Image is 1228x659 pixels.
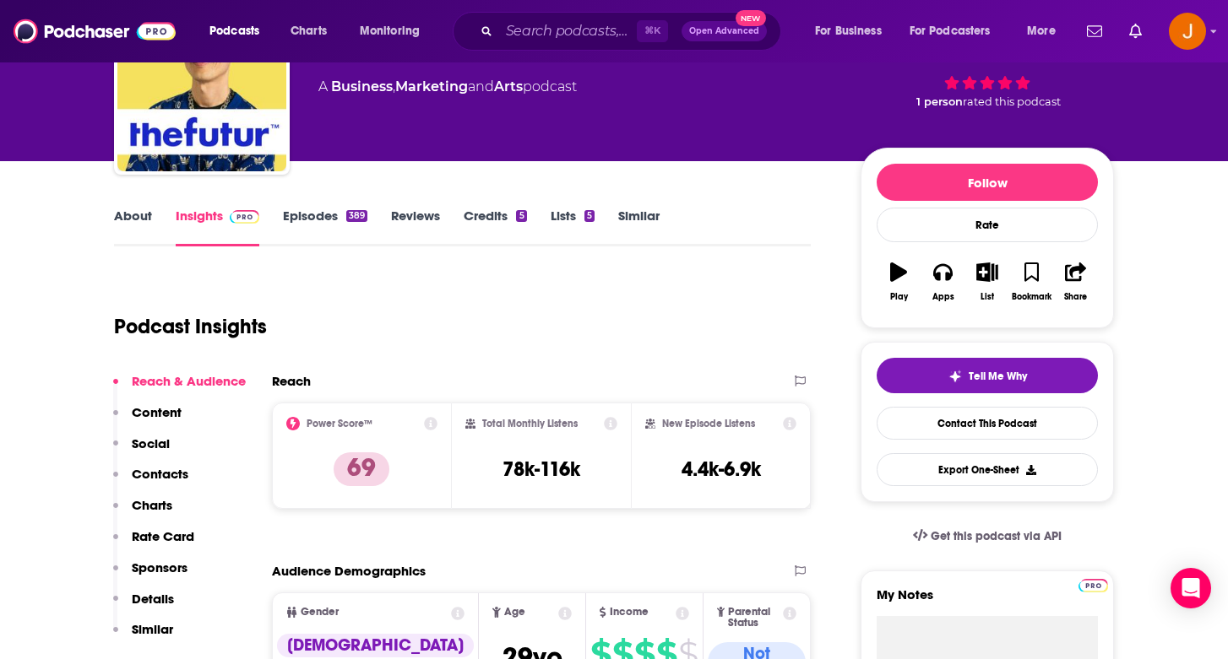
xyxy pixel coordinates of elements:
h1: Podcast Insights [114,314,267,339]
button: Reach & Audience [113,373,246,404]
div: A podcast [318,77,577,97]
span: Tell Me Why [969,370,1027,383]
button: Sponsors [113,559,187,591]
img: Podchaser Pro [230,210,259,224]
h3: 78k-116k [503,456,580,482]
a: Business [331,78,393,95]
p: Reach & Audience [132,373,246,389]
button: Apps [921,251,964,312]
p: Details [132,591,174,607]
img: User Profile [1169,13,1206,50]
p: Contacts [132,466,188,482]
span: Podcasts [209,19,259,43]
button: open menu [348,18,442,45]
a: Pro website [1079,576,1108,592]
a: Similar [618,208,660,246]
img: Podchaser - Follow, Share and Rate Podcasts [14,15,176,47]
span: Charts [291,19,327,43]
a: Reviews [391,208,440,246]
p: Content [132,404,182,420]
span: 1 person [916,95,963,108]
button: Export One-Sheet [877,453,1098,486]
h2: Power Score™ [307,418,372,429]
p: 69 [334,452,389,486]
button: Open AdvancedNew [682,21,767,41]
a: InsightsPodchaser Pro [176,208,259,246]
button: Similar [113,621,173,652]
a: Get this podcast via API [899,516,1075,557]
span: Open Advanced [689,27,759,35]
div: 389 [346,210,367,222]
div: Apps [932,292,954,302]
a: Contact This Podcast [877,407,1098,440]
span: ⌘ K [637,20,668,42]
p: Social [132,435,170,451]
span: New [736,10,766,26]
button: open menu [899,18,1015,45]
p: Sponsors [132,559,187,575]
div: [DEMOGRAPHIC_DATA] [277,634,474,657]
h2: Total Monthly Listens [482,418,578,429]
span: , [393,78,395,95]
button: List [965,251,1009,312]
a: Arts [494,78,523,95]
a: Credits5 [464,208,526,246]
span: For Business [815,19,882,43]
button: Follow [877,164,1098,201]
div: Play [890,292,908,302]
div: 5 [584,210,595,222]
img: The Futur with Chris Do [117,3,286,171]
button: Bookmark [1009,251,1053,312]
img: tell me why sparkle [948,370,962,383]
span: For Podcasters [910,19,991,43]
button: Content [113,404,182,435]
div: Open Intercom Messenger [1171,568,1211,608]
button: Details [113,591,174,622]
h2: Audience Demographics [272,563,426,579]
p: Rate Card [132,528,194,544]
div: 69 1 personrated this podcast [861,14,1114,119]
h2: New Episode Listens [662,418,755,429]
span: Income [610,607,649,618]
img: Podchaser Pro [1079,579,1108,592]
span: Gender [301,607,339,618]
h2: Reach [272,373,311,389]
span: Parental Status [728,607,780,629]
p: Similar [132,621,173,637]
button: Show profile menu [1169,13,1206,50]
button: open menu [198,18,281,45]
button: Charts [113,497,172,528]
div: Search podcasts, credits, & more... [469,12,797,51]
button: open menu [803,18,903,45]
div: Share [1064,292,1087,302]
button: Play [877,251,921,312]
a: Show notifications dropdown [1122,17,1149,46]
span: and [468,78,494,95]
span: More [1027,19,1056,43]
div: Rate [877,208,1098,242]
span: Get this podcast via API [931,529,1062,543]
div: Bookmark [1012,292,1051,302]
div: 5 [516,210,526,222]
span: Monitoring [360,19,420,43]
label: My Notes [877,586,1098,616]
a: Lists5 [551,208,595,246]
p: Charts [132,497,172,513]
span: Age [504,607,525,618]
a: Episodes389 [283,208,367,246]
button: Contacts [113,466,188,497]
button: open menu [1015,18,1077,45]
button: Social [113,435,170,467]
a: Charts [280,18,337,45]
a: Marketing [395,78,468,95]
a: About [114,208,152,246]
button: Rate Card [113,528,194,559]
span: Logged in as justine87181 [1169,13,1206,50]
h3: 4.4k-6.9k [682,456,761,482]
button: Share [1054,251,1098,312]
a: Show notifications dropdown [1080,17,1109,46]
div: List [981,292,994,302]
span: rated this podcast [963,95,1061,108]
